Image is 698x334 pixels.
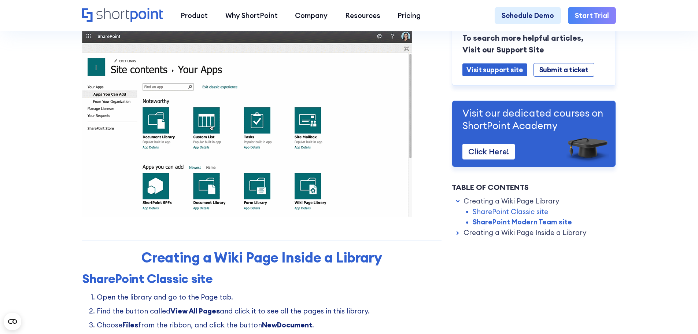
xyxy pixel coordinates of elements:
[462,143,515,159] a: Click Here!
[495,7,561,25] a: Schedule Demo
[82,271,442,286] h3: SharePoint Classic site
[464,227,586,238] a: Creating a Wiki Page Inside a Library
[172,7,217,25] a: Product
[464,196,559,206] a: Creating a Wiki Page Library
[661,299,698,334] iframe: Chat Widget
[97,292,442,302] li: Open the library and go to the Page tab.
[336,7,389,25] a: Resources
[217,7,287,25] a: Why ShortPoint
[82,8,163,23] a: Home
[462,106,605,132] p: Visit our dedicated courses on ShortPoint Academy
[225,10,278,21] div: Why ShortPoint
[181,10,208,21] div: Product
[462,32,605,55] p: To search more helpful articles, Visit our Support Site
[262,320,312,329] strong: NewDocument
[389,7,430,25] a: Pricing
[452,182,616,193] div: Table of Contents
[398,10,421,21] div: Pricing
[124,249,399,265] h2: Creating a Wiki Page Inside a Library
[473,217,572,227] a: SharePoint Modern Team site
[97,306,442,316] li: Find the button called and click it to see all the pages in this library.
[4,313,21,330] button: Open CMP widget
[345,10,380,21] div: Resources
[568,7,616,25] a: Start Trial
[170,307,220,315] strong: View All Pages
[286,7,336,25] a: Company
[533,63,594,76] a: Submit a ticket
[122,320,138,329] strong: Files
[295,10,328,21] div: Company
[97,320,442,330] li: Choose from the ribbon, and click the button .
[462,63,527,76] a: Visit support site
[473,206,548,217] a: SharePoint Classic site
